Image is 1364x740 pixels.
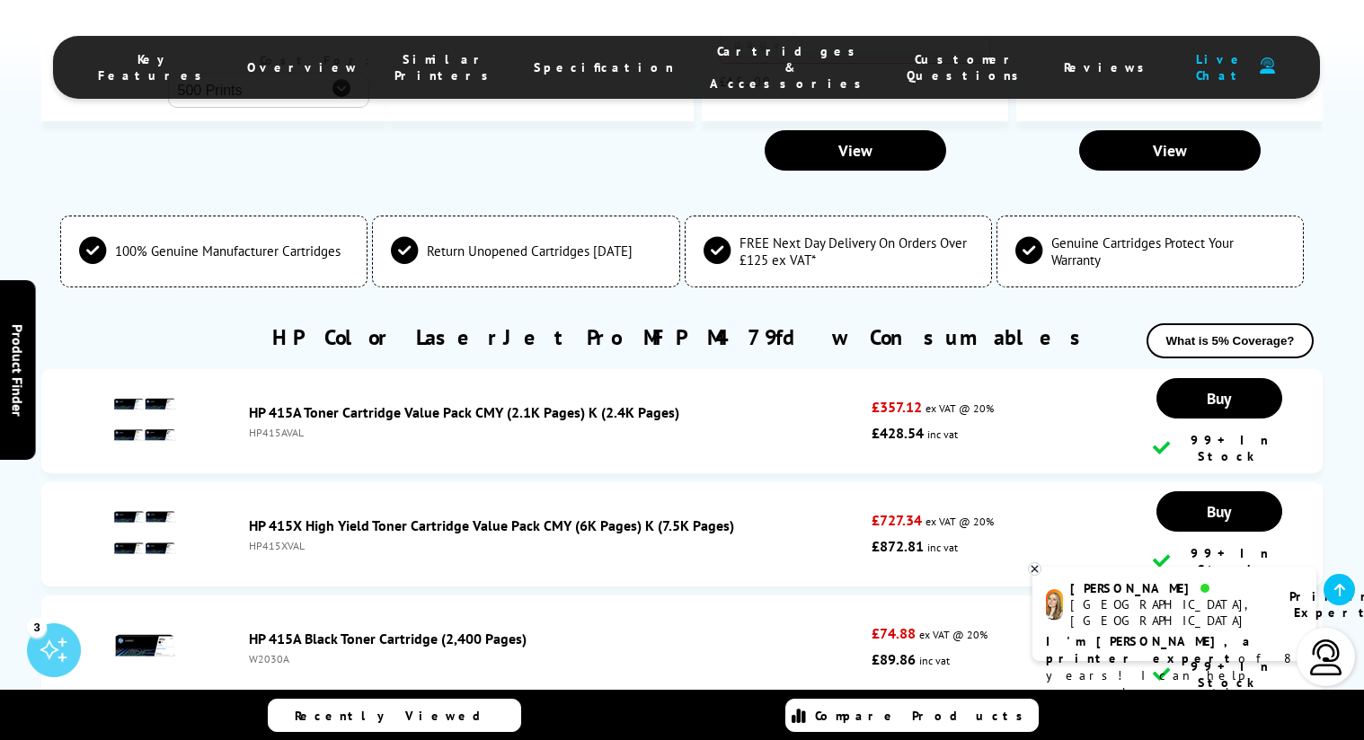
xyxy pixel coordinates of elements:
[249,516,734,534] a: HP 415X High Yield Toner Cartridge Value Pack CMY (6K Pages) K (7.5K Pages)
[919,628,988,641] span: ex VAT @ 20%
[1046,589,1063,621] img: amy-livechat.png
[534,59,674,75] span: Specification
[247,59,359,75] span: Overview
[1308,639,1344,675] img: user-headset-light.svg
[740,234,973,269] span: FREE Next Day Delivery On Orders Over £125 ex VAT*
[113,388,176,451] img: HP 415A Toner Cartridge Value Pack CMY (2.1K Pages) K (2.4K Pages)
[872,537,924,555] strong: £872.81
[249,539,863,552] div: HP415XVAL
[907,51,1028,84] span: Customer Questions
[113,614,176,677] img: HP 415A Black Toner Cartridge (2,400 Pages)
[1207,501,1231,522] span: Buy
[249,426,863,439] div: HP415AVAL
[394,51,498,84] span: Similar Printers
[1064,59,1154,75] span: Reviews
[295,708,499,724] span: Recently Viewed
[1046,633,1303,718] p: of 8 years! I can help you choose the right product
[926,401,994,415] span: ex VAT @ 20%
[765,130,947,171] a: View
[1070,580,1267,596] div: [PERSON_NAME]
[115,242,341,260] span: 100% Genuine Manufacturer Cartridges
[1079,130,1262,171] a: View
[113,501,176,564] img: HP 415X High Yield Toner Cartridge Value Pack CMY (6K Pages) K (7.5K Pages)
[872,624,916,642] strong: £74.88
[1070,596,1267,629] div: [GEOGRAPHIC_DATA], [GEOGRAPHIC_DATA]
[926,515,994,528] span: ex VAT @ 20%
[872,424,924,442] strong: £428.54
[272,323,1092,351] a: HP Color LaserJet Pro MFP M479fdw Consumables
[427,242,633,260] span: Return Unopened Cartridges [DATE]
[1153,545,1286,577] div: 99+ In Stock
[872,650,916,668] strong: £89.86
[1046,633,1255,666] b: I'm [PERSON_NAME], a printer expert
[927,541,958,554] span: inc vat
[1190,51,1251,84] span: Live Chat
[927,427,958,441] span: inc vat
[785,699,1039,732] a: Compare Products
[815,708,1032,724] span: Compare Products
[1153,140,1187,161] span: View
[268,699,521,732] a: Recently Viewed
[872,398,922,416] strong: £357.12
[1147,323,1315,358] button: What is 5% Coverage?
[1260,57,1275,75] img: user-headset-duotone.svg
[838,140,872,161] span: View
[98,51,211,84] span: Key Features
[919,654,950,667] span: inc vat
[9,324,27,417] span: Product Finder
[1051,234,1285,269] span: Genuine Cartridges Protect Your Warranty
[27,617,47,637] div: 3
[1207,388,1231,409] span: Buy
[1153,432,1286,464] div: 99+ In Stock
[249,403,679,421] a: HP 415A Toner Cartridge Value Pack CMY (2.1K Pages) K (2.4K Pages)
[249,652,863,665] div: W2030A
[249,630,527,647] a: HP 415A Black Toner Cartridge (2,400 Pages)
[872,511,922,529] strong: £727.34
[710,43,871,92] span: Cartridges & Accessories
